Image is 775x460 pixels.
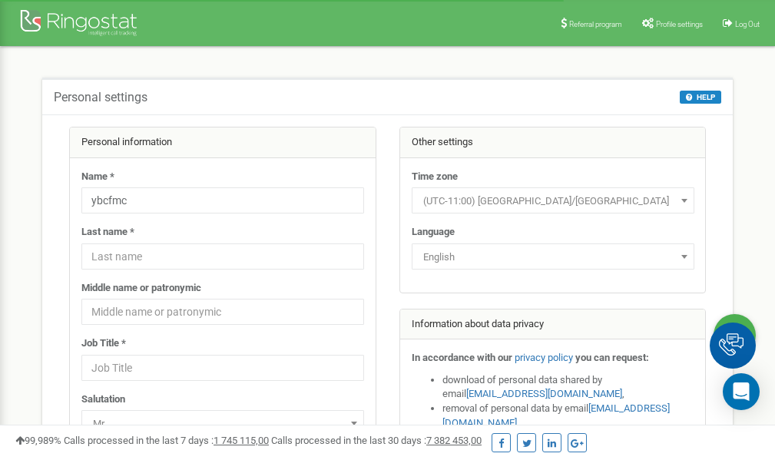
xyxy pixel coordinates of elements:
[442,402,694,430] li: removal of personal data by email ,
[81,355,364,381] input: Job Title
[81,243,364,270] input: Last name
[81,225,134,240] label: Last name *
[81,392,125,407] label: Salutation
[214,435,269,446] u: 1 745 115,00
[412,225,455,240] label: Language
[680,91,721,104] button: HELP
[54,91,147,104] h5: Personal settings
[426,435,482,446] u: 7 382 453,00
[81,281,201,296] label: Middle name or patronymic
[81,170,114,184] label: Name *
[81,336,126,351] label: Job Title *
[271,435,482,446] span: Calls processed in the last 30 days :
[87,413,359,435] span: Mr.
[569,20,622,28] span: Referral program
[656,20,703,28] span: Profile settings
[81,187,364,213] input: Name
[70,127,376,158] div: Personal information
[735,20,760,28] span: Log Out
[417,247,689,268] span: English
[64,435,269,446] span: Calls processed in the last 7 days :
[515,352,573,363] a: privacy policy
[15,435,61,446] span: 99,989%
[723,373,760,410] div: Open Intercom Messenger
[412,352,512,363] strong: In accordance with our
[417,190,689,212] span: (UTC-11:00) Pacific/Midway
[575,352,649,363] strong: you can request:
[412,243,694,270] span: English
[81,410,364,436] span: Mr.
[81,299,364,325] input: Middle name or patronymic
[412,170,458,184] label: Time zone
[400,127,706,158] div: Other settings
[442,373,694,402] li: download of personal data shared by email ,
[412,187,694,213] span: (UTC-11:00) Pacific/Midway
[466,388,622,399] a: [EMAIL_ADDRESS][DOMAIN_NAME]
[400,309,706,340] div: Information about data privacy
